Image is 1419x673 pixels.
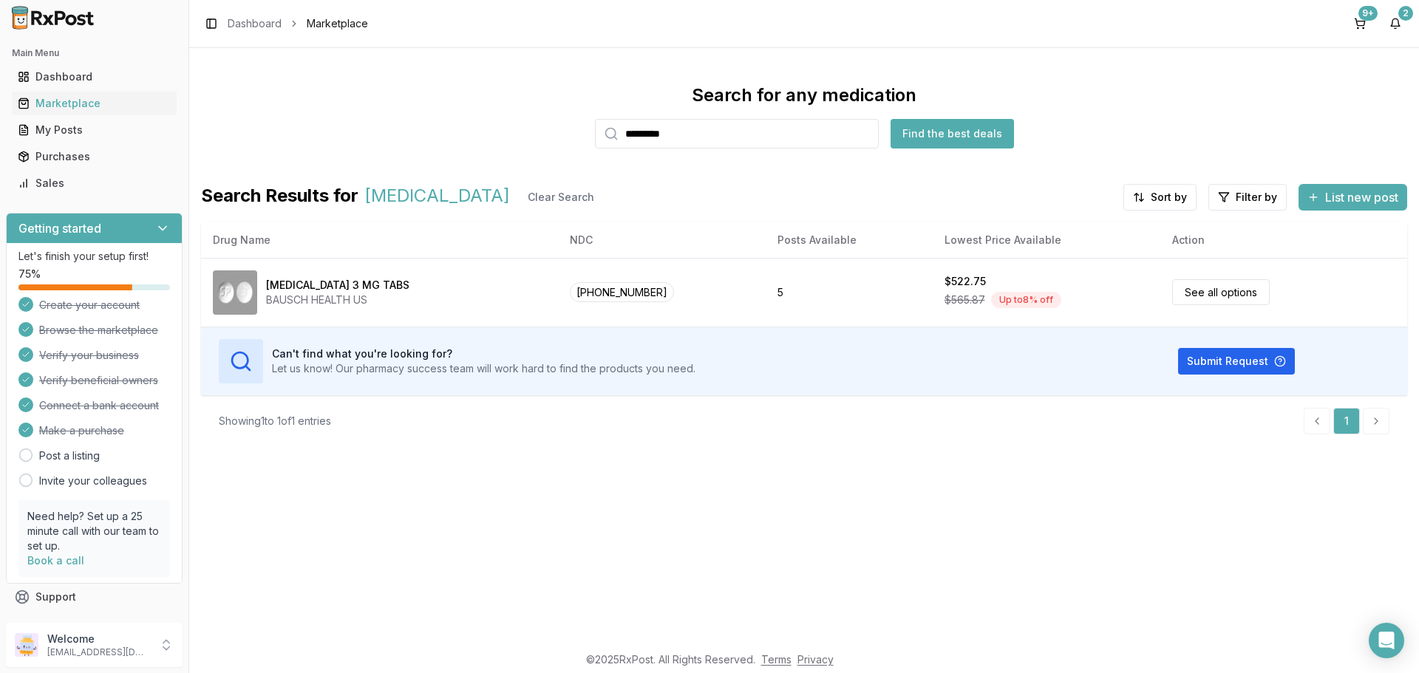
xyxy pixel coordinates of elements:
[201,222,558,258] th: Drug Name
[18,96,171,111] div: Marketplace
[15,633,38,657] img: User avatar
[1304,408,1389,434] nav: pagination
[6,584,183,610] button: Support
[6,171,183,195] button: Sales
[692,83,916,107] div: Search for any medication
[18,69,171,84] div: Dashboard
[1151,190,1187,205] span: Sort by
[39,423,124,438] span: Make a purchase
[12,117,177,143] a: My Posts
[797,653,834,666] a: Privacy
[18,249,170,264] p: Let's finish your setup first!
[47,632,150,646] p: Welcome
[228,16,368,31] nav: breadcrumb
[766,222,932,258] th: Posts Available
[272,361,695,376] p: Let us know! Our pharmacy success team will work hard to find the products you need.
[570,282,674,302] span: [PHONE_NUMBER]
[1299,184,1407,211] button: List new post
[6,65,183,89] button: Dashboard
[933,222,1160,258] th: Lowest Price Available
[945,293,985,307] span: $565.87
[1172,279,1270,305] a: See all options
[39,398,159,413] span: Connect a bank account
[945,274,986,289] div: $522.75
[39,373,158,388] span: Verify beneficial owners
[6,118,183,142] button: My Posts
[1208,184,1287,211] button: Filter by
[6,610,183,637] button: Feedback
[1384,12,1407,35] button: 2
[266,293,409,307] div: BAUSCH HEALTH US
[12,90,177,117] a: Marketplace
[35,616,86,631] span: Feedback
[1369,623,1404,658] div: Open Intercom Messenger
[219,414,331,428] div: Showing 1 to 1 of 1 entries
[12,143,177,170] a: Purchases
[891,119,1014,148] button: Find the best deals
[364,184,510,211] span: [MEDICAL_DATA]
[39,474,147,488] a: Invite your colleagues
[1160,222,1407,258] th: Action
[47,646,150,658] p: [EMAIL_ADDRESS][DOMAIN_NAME]
[1236,190,1277,205] span: Filter by
[39,298,140,312] span: Create your account
[1333,408,1360,434] a: 1
[558,222,766,258] th: NDC
[39,448,100,463] a: Post a listing
[18,149,171,164] div: Purchases
[1178,348,1295,375] button: Submit Request
[12,170,177,197] a: Sales
[27,554,84,567] a: Book a call
[12,47,177,59] h2: Main Menu
[6,145,183,168] button: Purchases
[272,346,695,361] h3: Can't find what you're looking for?
[766,258,932,327] td: 5
[1348,12,1372,35] button: 9+
[18,176,171,191] div: Sales
[18,219,101,237] h3: Getting started
[39,323,158,338] span: Browse the marketplace
[39,348,139,363] span: Verify your business
[6,6,101,30] img: RxPost Logo
[1358,6,1378,21] div: 9+
[27,509,161,553] p: Need help? Set up a 25 minute call with our team to set up.
[201,184,358,211] span: Search Results for
[761,653,792,666] a: Terms
[18,123,171,137] div: My Posts
[1325,188,1398,206] span: List new post
[1299,191,1407,206] a: List new post
[228,16,282,31] a: Dashboard
[1123,184,1197,211] button: Sort by
[6,92,183,115] button: Marketplace
[213,270,257,315] img: Trulance 3 MG TABS
[18,267,41,281] span: 75 %
[991,292,1061,308] div: Up to 8 % off
[266,278,409,293] div: [MEDICAL_DATA] 3 MG TABS
[1398,6,1413,21] div: 2
[307,16,368,31] span: Marketplace
[12,64,177,90] a: Dashboard
[516,184,606,211] button: Clear Search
